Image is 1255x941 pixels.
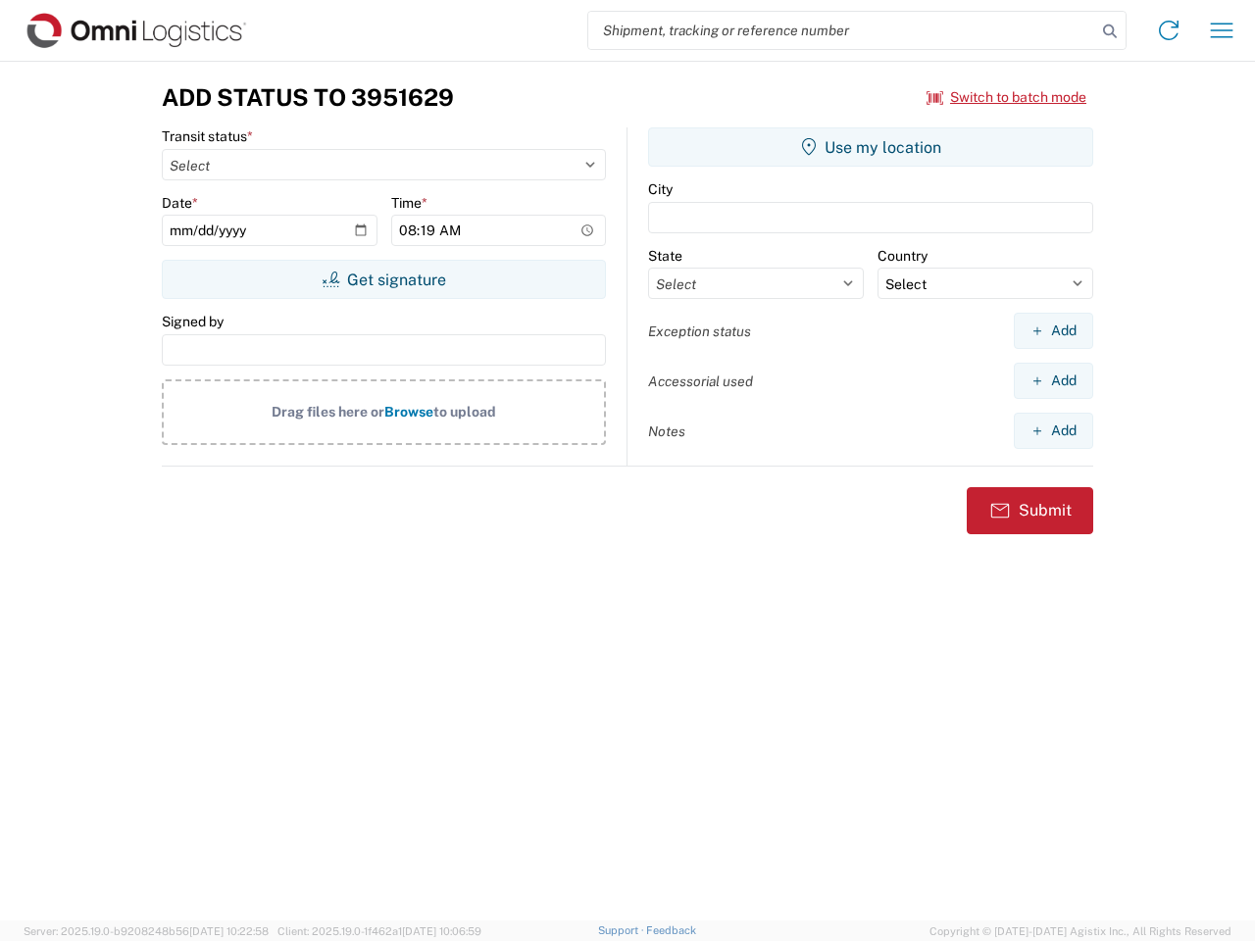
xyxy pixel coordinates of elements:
[402,925,481,937] span: [DATE] 10:06:59
[1014,413,1093,449] button: Add
[391,194,427,212] label: Time
[646,924,696,936] a: Feedback
[162,313,224,330] label: Signed by
[648,127,1093,167] button: Use my location
[967,487,1093,534] button: Submit
[162,127,253,145] label: Transit status
[648,247,682,265] label: State
[648,422,685,440] label: Notes
[598,924,647,936] a: Support
[588,12,1096,49] input: Shipment, tracking or reference number
[189,925,269,937] span: [DATE] 10:22:58
[927,81,1086,114] button: Switch to batch mode
[162,83,454,112] h3: Add Status to 3951629
[162,194,198,212] label: Date
[272,404,384,420] span: Drag files here or
[1014,363,1093,399] button: Add
[1014,313,1093,349] button: Add
[878,247,928,265] label: Country
[277,925,481,937] span: Client: 2025.19.0-1f462a1
[384,404,433,420] span: Browse
[648,180,673,198] label: City
[24,925,269,937] span: Server: 2025.19.0-b9208248b56
[162,260,606,299] button: Get signature
[433,404,496,420] span: to upload
[648,322,751,340] label: Exception status
[929,922,1231,940] span: Copyright © [DATE]-[DATE] Agistix Inc., All Rights Reserved
[648,372,753,390] label: Accessorial used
